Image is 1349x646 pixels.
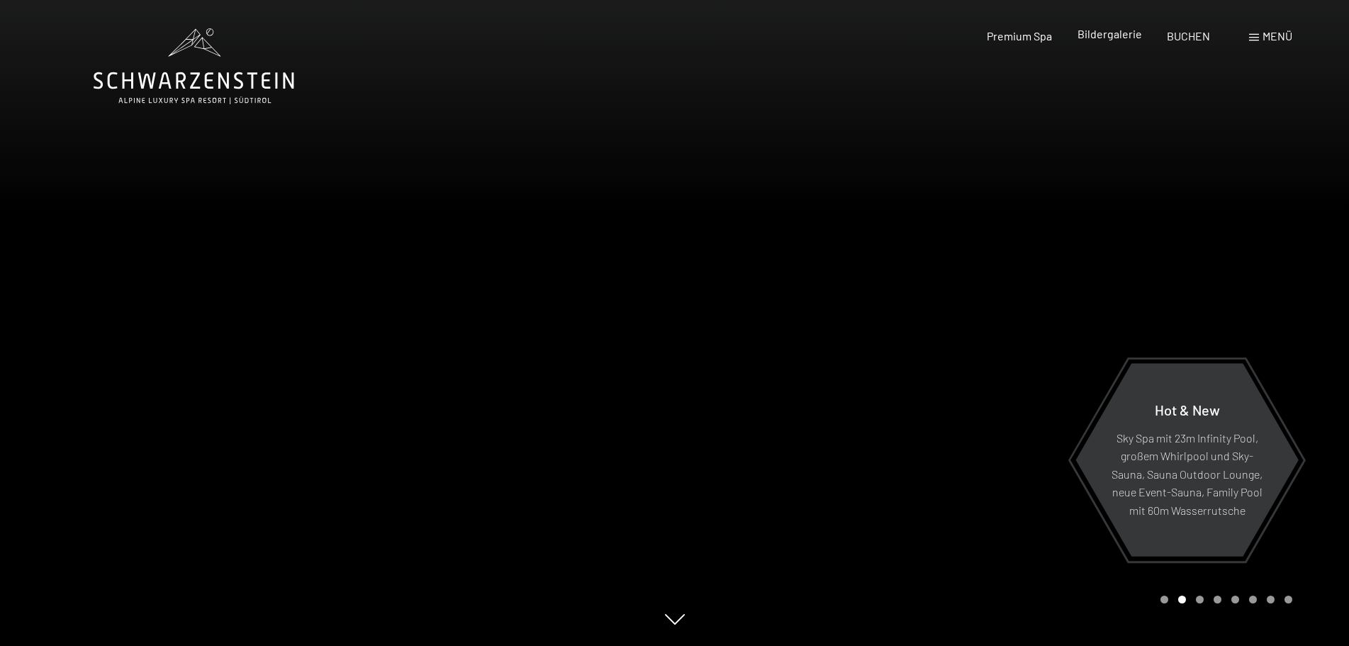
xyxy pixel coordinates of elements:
[1231,596,1239,603] div: Carousel Page 5
[1249,596,1257,603] div: Carousel Page 6
[1167,29,1210,43] a: BUCHEN
[987,29,1052,43] a: Premium Spa
[1155,401,1220,418] span: Hot & New
[1077,27,1142,40] a: Bildergalerie
[1110,428,1264,519] p: Sky Spa mit 23m Infinity Pool, großem Whirlpool und Sky-Sauna, Sauna Outdoor Lounge, neue Event-S...
[1160,596,1168,603] div: Carousel Page 1
[1155,596,1292,603] div: Carousel Pagination
[1284,596,1292,603] div: Carousel Page 8
[1214,596,1221,603] div: Carousel Page 4
[1178,596,1186,603] div: Carousel Page 2 (Current Slide)
[1263,29,1292,43] span: Menü
[1075,362,1299,557] a: Hot & New Sky Spa mit 23m Infinity Pool, großem Whirlpool und Sky-Sauna, Sauna Outdoor Lounge, ne...
[1196,596,1204,603] div: Carousel Page 3
[1267,596,1275,603] div: Carousel Page 7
